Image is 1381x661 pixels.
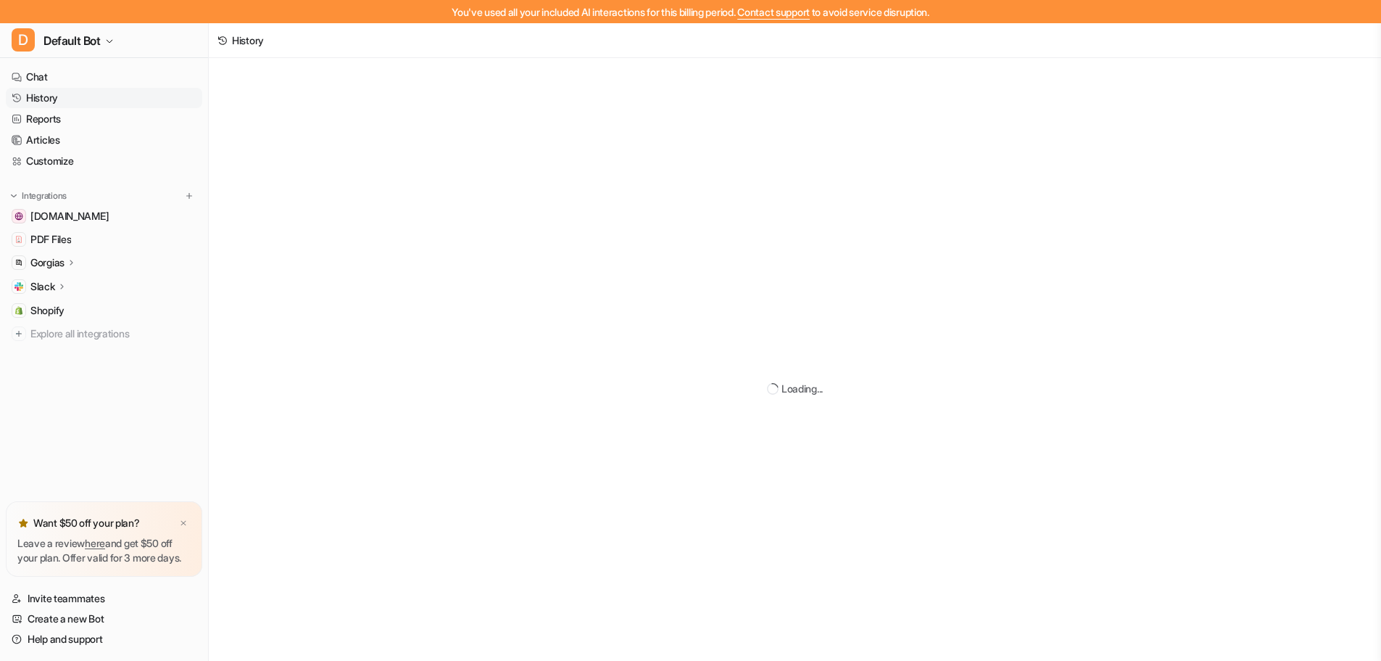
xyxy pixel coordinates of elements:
[6,629,202,649] a: Help and support
[14,282,23,291] img: Slack
[6,189,71,203] button: Integrations
[232,33,264,48] div: History
[737,6,810,18] span: Contact support
[14,258,23,267] img: Gorgias
[6,67,202,87] a: Chat
[30,303,65,318] span: Shopify
[14,306,23,315] img: Shopify
[6,109,202,129] a: Reports
[17,536,191,565] p: Leave a review and get $50 off your plan. Offer valid for 3 more days.
[14,212,23,221] img: help.years.com
[30,279,55,294] p: Slack
[6,130,202,150] a: Articles
[12,28,35,52] span: D
[30,209,109,223] span: [DOMAIN_NAME]
[43,30,101,51] span: Default Bot
[22,190,67,202] p: Integrations
[781,381,823,396] div: Loading...
[6,229,202,250] a: PDF FilesPDF Files
[6,300,202,321] a: ShopifyShopify
[33,516,140,530] p: Want $50 off your plan?
[85,537,105,549] a: here
[6,88,202,108] a: History
[9,191,19,201] img: expand menu
[30,255,65,270] p: Gorgias
[179,519,188,528] img: x
[6,324,202,344] a: Explore all integrations
[17,517,29,529] img: star
[6,588,202,609] a: Invite teammates
[14,235,23,244] img: PDF Files
[30,232,71,247] span: PDF Files
[184,191,194,201] img: menu_add.svg
[6,151,202,171] a: Customize
[6,206,202,226] a: help.years.com[DOMAIN_NAME]
[6,609,202,629] a: Create a new Bot
[12,327,26,341] img: explore all integrations
[30,322,196,345] span: Explore all integrations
